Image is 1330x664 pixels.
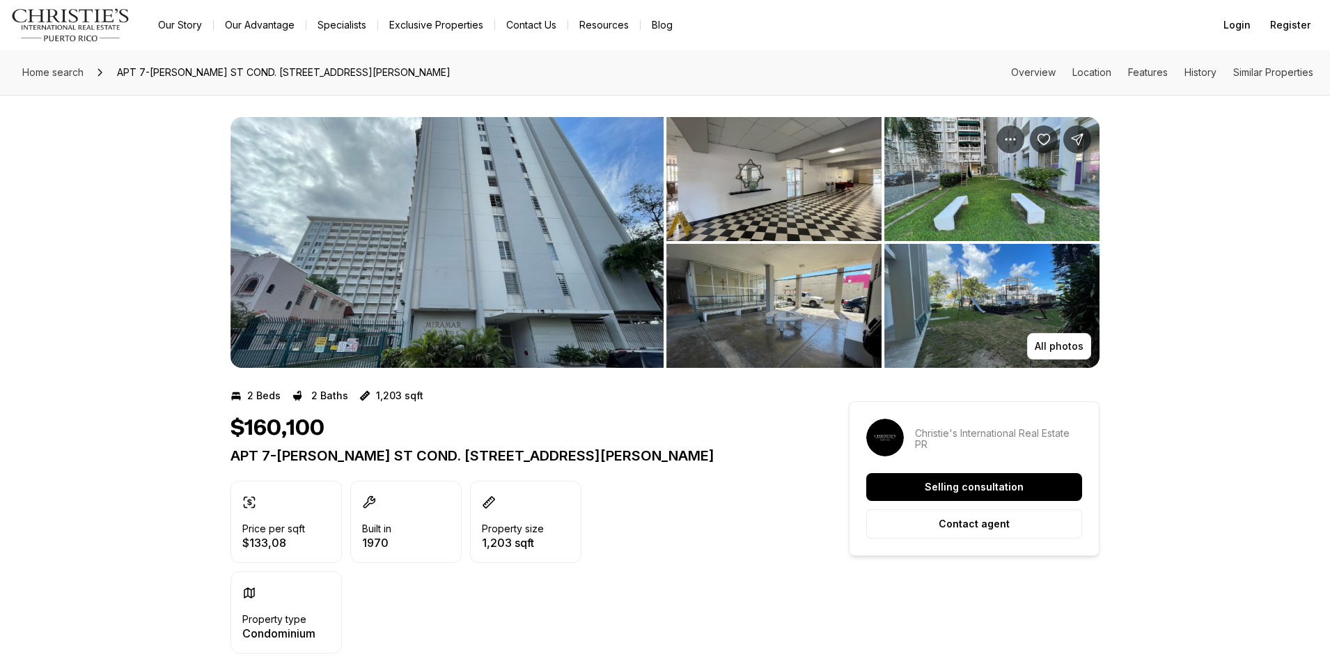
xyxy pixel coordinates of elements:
button: Property options [996,125,1024,153]
p: Condominium [242,628,315,639]
a: Our Story [147,15,213,35]
button: Save Property: APT 7-C HERNANDEZ ST COND. MIRAMAR TOWERS #7-C [1030,125,1058,153]
li: 1 of 3 [230,117,664,368]
a: Blog [641,15,684,35]
button: View image gallery [230,117,664,368]
p: 2 Beds [247,390,281,401]
p: Property size [482,523,544,534]
button: Register [1262,11,1319,39]
a: Home search [17,61,89,84]
p: 2 Baths [311,390,348,401]
p: Built in [362,523,391,534]
button: View image gallery [666,117,882,241]
span: Login [1223,20,1251,31]
nav: Page section menu [1011,67,1313,78]
div: Listing Photos [230,117,1100,368]
button: View image gallery [884,244,1100,368]
p: 1970 [362,537,391,548]
h1: $160,100 [230,415,324,442]
p: All photos [1035,341,1083,352]
button: All photos [1027,333,1091,360]
p: APT 7-[PERSON_NAME] ST COND. [STREET_ADDRESS][PERSON_NAME] [230,447,799,464]
a: Specialists [306,15,377,35]
p: $133,08 [242,537,305,548]
button: View image gallery [666,244,882,368]
img: logo [11,8,130,42]
p: Contact agent [939,518,1010,530]
p: Christie's International Real Estate PR [915,428,1082,450]
button: Login [1215,11,1259,39]
button: Selling consultation [866,473,1082,501]
button: View image gallery [884,117,1100,241]
a: Exclusive Properties [378,15,494,35]
button: Share Property: APT 7-C HERNANDEZ ST COND. MIRAMAR TOWERS #7-C [1063,125,1091,153]
a: Resources [568,15,640,35]
p: Selling consultation [925,481,1024,493]
p: 1,203 sqft [482,537,544,548]
span: Home search [22,66,84,78]
a: Skip to: Overview [1011,66,1056,78]
button: Contact Us [495,15,568,35]
button: Contact agent [866,509,1082,539]
a: Our Advantage [214,15,306,35]
p: Price per sqft [242,523,305,534]
a: Skip to: Location [1072,66,1111,78]
span: Register [1270,20,1311,31]
p: Property type [242,614,306,625]
span: APT 7-[PERSON_NAME] ST COND. [STREET_ADDRESS][PERSON_NAME] [111,61,456,84]
li: 2 of 3 [666,117,1100,368]
a: Skip to: History [1184,66,1216,78]
a: Skip to: Features [1128,66,1168,78]
p: 1,203 sqft [376,390,423,401]
a: Skip to: Similar Properties [1233,66,1313,78]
